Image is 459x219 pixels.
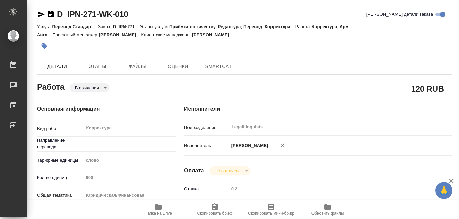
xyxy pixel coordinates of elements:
input: Пустое поле [229,184,429,194]
p: Общая тематика [37,192,83,199]
button: Обновить файлы [299,200,356,219]
span: Скопировать бриф [197,211,232,216]
a: D_IPN-271-WK-010 [57,10,128,19]
span: SmartCat [202,62,235,71]
div: слово [83,155,176,166]
p: Подразделение [184,124,229,131]
button: Папка на Drive [130,200,186,219]
p: Приёмка по качеству, Редактура, Перевод, Корректура [169,24,295,29]
p: Перевод Стандарт [52,24,98,29]
button: Добавить тэг [37,39,52,53]
span: Файлы [122,62,154,71]
p: Кол-во единиц [37,174,83,181]
p: Клиентские менеджеры [141,32,192,37]
div: Юридическая/Финансовая [83,189,176,201]
p: Услуга [37,24,52,29]
p: Исполнитель [184,142,229,149]
span: Детали [41,62,73,71]
h2: 120 RUB [411,83,444,94]
div: В ожидании [70,83,109,92]
p: Вид работ [37,125,83,132]
button: Скопировать ссылку [47,10,55,18]
span: Обновить файлы [311,211,344,216]
span: [PERSON_NAME] детали заказа [366,11,433,18]
p: Проектный менеджер [52,32,99,37]
button: Скопировать ссылку для ЯМессенджера [37,10,45,18]
p: Направление перевода [37,137,83,150]
button: Удалить исполнителя [275,138,290,153]
span: Папка на Drive [144,211,172,216]
h4: Оплата [184,167,204,175]
span: Оценки [162,62,194,71]
h4: Исполнители [184,105,452,113]
h4: Основная информация [37,105,157,113]
p: Этапы услуги [140,24,169,29]
p: [PERSON_NAME] [192,32,234,37]
button: В ожидании [73,85,101,91]
p: [PERSON_NAME] [229,142,268,149]
p: Работа [295,24,312,29]
p: Ставка [184,186,229,193]
h2: Работа [37,80,65,92]
button: Скопировать бриф [186,200,243,219]
span: 🙏 [438,183,450,198]
input: Пустое поле [83,173,176,182]
div: В ожидании [209,166,251,175]
p: Тарифные единицы [37,157,83,164]
span: Этапы [81,62,114,71]
span: Скопировать мини-бриф [248,211,294,216]
button: Не оплачена [213,168,243,174]
button: 🙏 [435,182,452,199]
p: [PERSON_NAME] [99,32,141,37]
p: D_IPN-271 [113,24,140,29]
button: Скопировать мини-бриф [243,200,299,219]
p: Заказ: [98,24,113,29]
